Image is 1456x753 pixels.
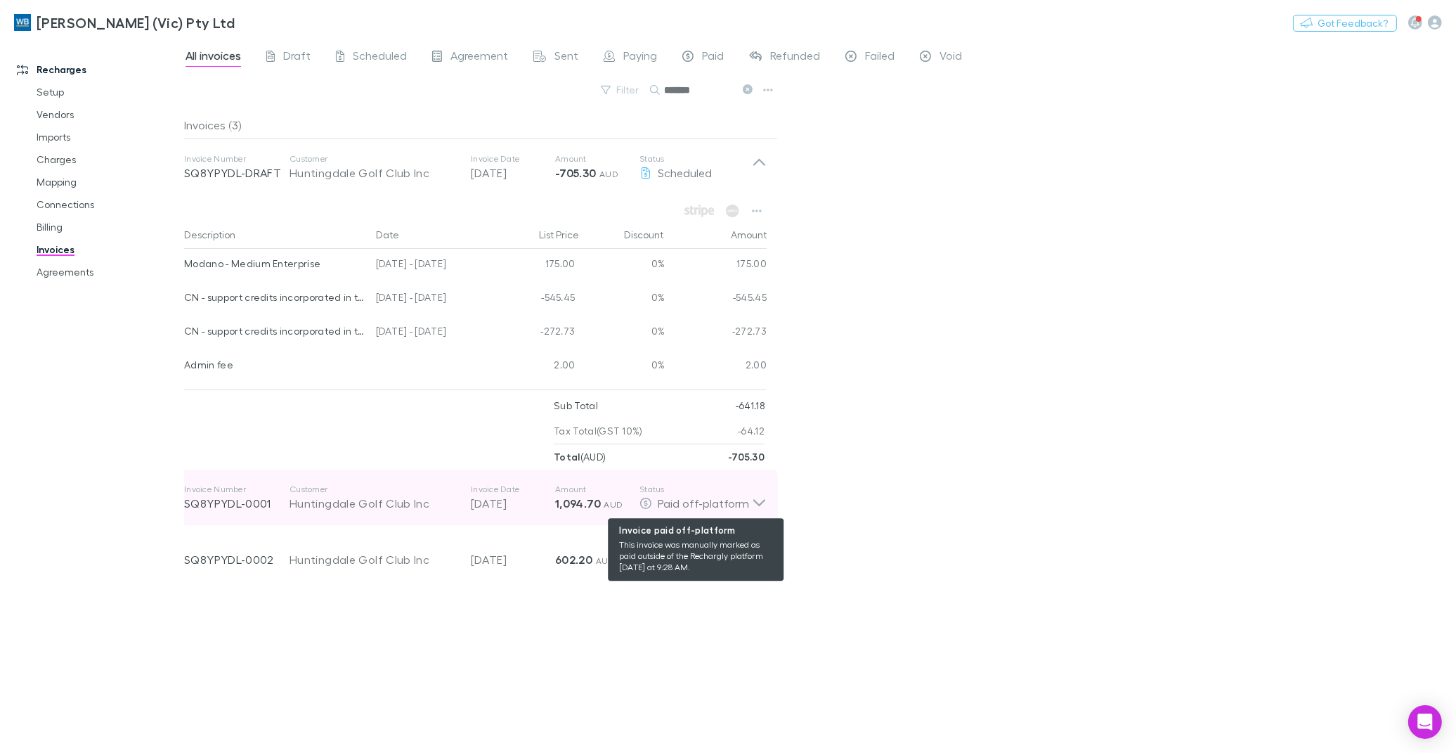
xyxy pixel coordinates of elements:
[554,393,598,418] p: Sub Total
[184,551,290,568] p: SQ8YPYDL-0002
[184,495,290,512] p: SQ8YPYDL-0001
[554,451,580,463] strong: Total
[184,153,290,165] p: Invoice Number
[290,551,457,568] div: Huntingdale Golf Club Inc
[681,201,718,221] span: Available when invoice is finalised
[555,496,601,510] strong: 1,094.70
[1408,705,1442,739] div: Open Intercom Messenger
[702,49,724,67] span: Paid
[596,555,615,566] span: AUD
[173,526,778,582] div: SQ8YPYDL-0002Huntingdale Golf Club Inc[DATE]602.20 AUDVoid
[22,81,193,103] a: Setup
[22,148,193,171] a: Charges
[728,451,765,463] strong: -705.30
[554,444,606,470] p: ( AUD )
[290,484,457,495] p: Customer
[497,350,581,384] div: 2.00
[370,316,497,350] div: [DATE] - [DATE]
[555,166,597,180] strong: -705.30
[22,238,193,261] a: Invoices
[184,165,290,181] p: SQ8YPYDL-DRAFT
[497,316,581,350] div: -272.73
[658,496,749,510] span: Paid off-platform
[639,484,752,495] p: Status
[639,153,752,165] p: Status
[940,49,962,67] span: Void
[555,553,592,567] strong: 602.20
[283,49,311,67] span: Draft
[471,495,555,512] p: [DATE]
[865,49,895,67] span: Failed
[173,470,778,526] div: Invoice NumberSQ8YPYDL-0001CustomerHuntingdale Golf Club IncInvoice Date[DATE]Amount1,094.70 AUDS...
[554,49,578,67] span: Sent
[184,484,290,495] p: Invoice Number
[599,169,618,179] span: AUD
[290,153,457,165] p: Customer
[665,350,767,384] div: 2.00
[184,350,365,380] div: Admin fee
[581,350,665,384] div: 0%
[497,249,581,283] div: 175.00
[22,193,193,216] a: Connections
[290,165,457,181] div: Huntingdale Golf Club Inc
[594,82,647,98] button: Filter
[581,316,665,350] div: 0%
[665,283,767,316] div: -545.45
[770,49,820,67] span: Refunded
[37,14,235,31] h3: [PERSON_NAME] (Vic) Pty Ltd
[722,201,743,221] span: Available when invoice is finalised
[173,139,778,195] div: Invoice NumberSQ8YPYDL-DRAFTCustomerHuntingdale Golf Club IncInvoice Date[DATE]Amount-705.30 AUDS...
[184,316,365,346] div: CN - support credits incorporated in the fees - Modano M48379
[6,6,243,39] a: [PERSON_NAME] (Vic) Pty Ltd
[604,499,623,510] span: AUD
[22,103,193,126] a: Vendors
[581,283,665,316] div: 0%
[581,249,665,283] div: 0%
[623,49,657,67] span: Paying
[658,553,680,566] span: Void
[370,249,497,283] div: [DATE] - [DATE]
[736,393,765,418] p: -641.18
[554,418,643,444] p: Tax Total (GST 10%)
[738,418,765,444] p: -64.12
[22,126,193,148] a: Imports
[555,153,639,165] p: Amount
[22,261,193,283] a: Agreements
[14,14,31,31] img: William Buck (Vic) Pty Ltd's Logo
[22,171,193,193] a: Mapping
[290,495,457,512] div: Huntingdale Golf Club Inc
[450,49,508,67] span: Agreement
[184,249,365,278] div: Modano - Medium Enterprise
[22,216,193,238] a: Billing
[184,283,365,312] div: CN - support credits incorporated in the fees - Modano M48359
[665,316,767,350] div: -272.73
[471,484,555,495] p: Invoice Date
[471,153,555,165] p: Invoice Date
[665,249,767,283] div: 175.00
[186,49,241,67] span: All invoices
[3,58,193,81] a: Recharges
[353,49,407,67] span: Scheduled
[1293,15,1397,32] button: Got Feedback?
[658,166,712,179] span: Scheduled
[471,551,555,568] p: [DATE]
[497,283,581,316] div: -545.45
[555,484,639,495] p: Amount
[471,165,555,181] p: [DATE]
[370,283,497,316] div: [DATE] - [DATE]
